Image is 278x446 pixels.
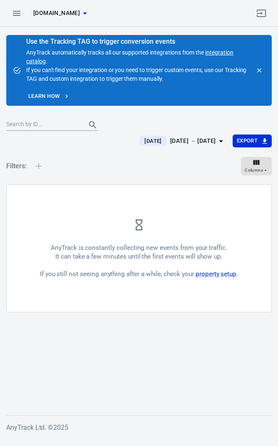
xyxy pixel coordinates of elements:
button: Columns [241,157,272,175]
span: Columns [245,167,263,174]
h6: AnyTrack Ltd. © 2025 [6,422,272,433]
button: close [253,65,265,76]
div: [DATE] － [DATE] [170,136,216,146]
div: Use the Tracking TAG to trigger conversion events [26,37,248,46]
button: [DATE][DATE] － [DATE] [133,134,232,148]
a: property setup [196,270,236,278]
span: shopee.com [33,8,80,18]
span: [DATE] [141,137,165,145]
a: Learn how [26,90,72,103]
button: Search [83,115,103,135]
input: Search by ID... [6,120,79,130]
a: Sign out [251,3,271,23]
button: Export [233,135,272,147]
h5: Filters: [6,153,27,179]
a: integration catalog [26,49,233,65]
div: AnyTrack automatically tracks all our supported integrations from the . If you can't find your in... [26,38,248,83]
div: AnyTrack is constantly collecting new events from your traffic. It can take a few minutes until t... [40,244,238,279]
button: [DOMAIN_NAME] [30,5,90,21]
